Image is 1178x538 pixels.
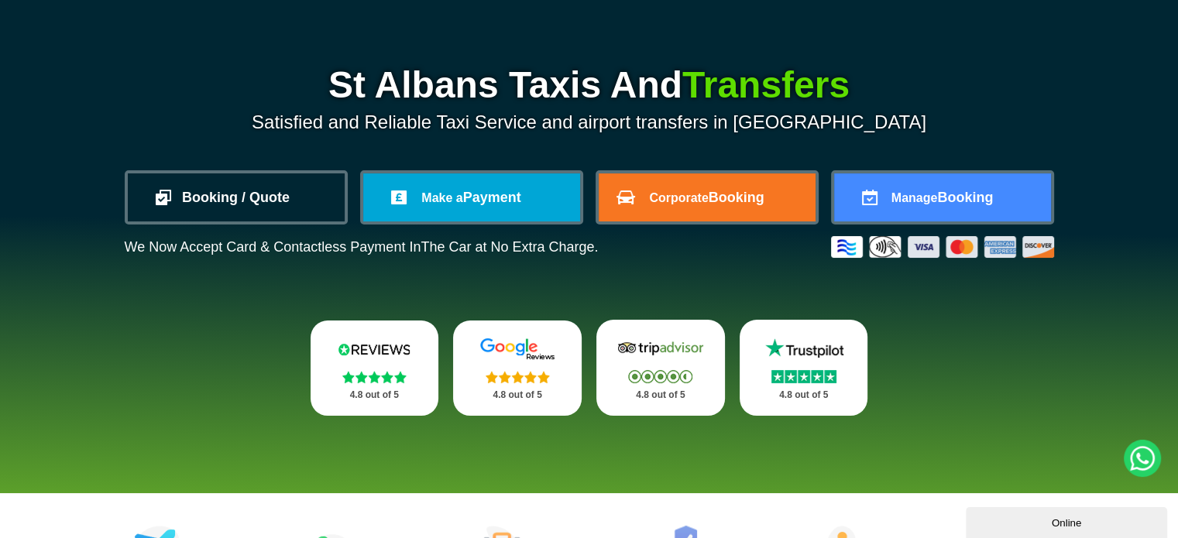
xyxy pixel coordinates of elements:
a: Booking / Quote [128,173,345,221]
a: CorporateBooking [599,173,816,221]
p: We Now Accept Card & Contactless Payment In [125,239,599,255]
img: Stars [628,370,692,383]
img: Tripadvisor [614,337,707,360]
img: Stars [342,371,407,383]
img: Reviews.io [328,338,421,361]
a: Reviews.io Stars 4.8 out of 5 [311,320,439,416]
p: Satisfied and Reliable Taxi Service and airport transfers in [GEOGRAPHIC_DATA] [125,111,1054,133]
span: Manage [891,191,938,204]
p: 4.8 out of 5 [757,386,851,405]
iframe: chat widget [966,504,1170,538]
span: Make a [421,191,462,204]
img: Credit And Debit Cards [831,236,1054,258]
p: 4.8 out of 5 [470,386,565,405]
a: Tripadvisor Stars 4.8 out of 5 [596,320,725,416]
img: Trustpilot [757,337,850,360]
img: Google [471,338,564,361]
a: Trustpilot Stars 4.8 out of 5 [740,320,868,416]
a: Make aPayment [363,173,580,221]
img: Stars [771,370,836,383]
span: Transfers [682,64,850,105]
span: Corporate [649,191,708,204]
a: Google Stars 4.8 out of 5 [453,320,582,416]
span: The Car at No Extra Charge. [421,239,598,255]
p: 4.8 out of 5 [613,386,708,405]
p: 4.8 out of 5 [328,386,422,405]
a: ManageBooking [834,173,1051,221]
h1: St Albans Taxis And [125,67,1054,104]
img: Stars [486,371,550,383]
